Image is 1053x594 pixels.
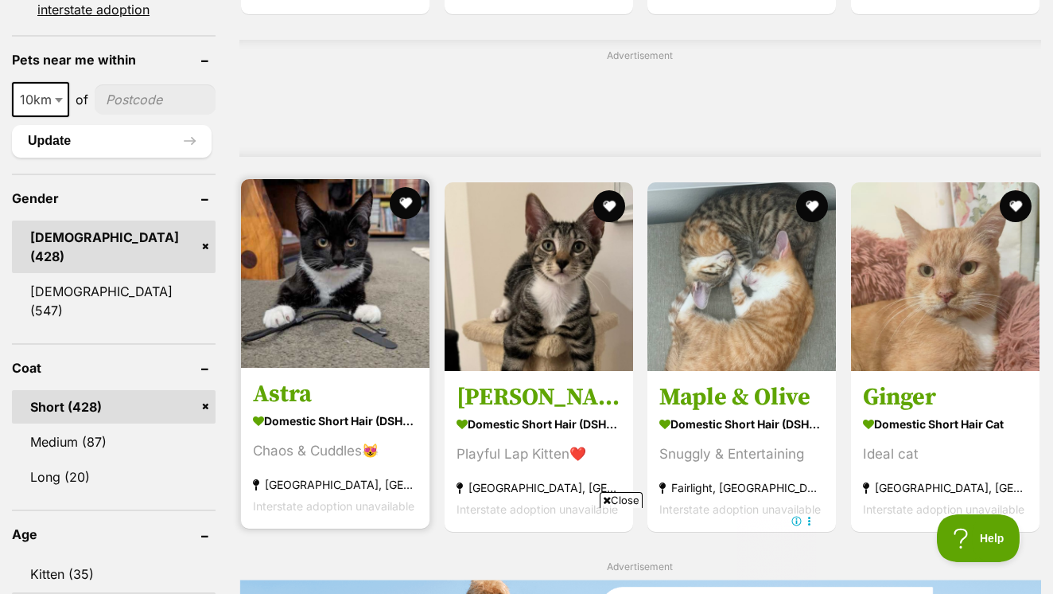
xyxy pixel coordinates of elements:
a: Short (428) [12,390,216,424]
a: Medium (87) [12,425,216,459]
button: favourite [796,190,828,222]
a: Ginger Domestic Short Hair Cat Ideal cat [GEOGRAPHIC_DATA], [GEOGRAPHIC_DATA] Interstate adoption... [851,370,1039,532]
span: 10km [14,88,68,111]
h3: [PERSON_NAME] [457,382,621,412]
strong: Fairlight, [GEOGRAPHIC_DATA] [659,477,824,498]
strong: Domestic Short Hair (DSH) Cat [253,409,418,432]
div: Ideal cat [863,444,1028,465]
img: Andy - Domestic Short Hair (DSH) Cat [445,182,633,371]
header: Age [12,527,216,541]
header: Coat [12,361,216,375]
div: Advertisement [239,40,1041,157]
span: Interstate adoption unavailable [253,499,414,513]
strong: [GEOGRAPHIC_DATA], [GEOGRAPHIC_DATA] [863,477,1028,498]
a: Maple & Olive Domestic Short Hair (DSH) Cat Snuggly & Entertaining Fairlight, [GEOGRAPHIC_DATA] I... [647,370,836,532]
h3: Maple & Olive [659,382,824,412]
img: Maple & Olive - Domestic Short Hair (DSH) Cat [647,182,836,371]
strong: Domestic Short Hair (DSH) Cat [659,412,824,436]
button: favourite [1000,190,1032,222]
a: Kitten (35) [12,557,216,591]
iframe: Help Scout Beacon - Open [937,514,1021,562]
strong: Domestic Short Hair Cat [863,412,1028,436]
img: Ginger - Domestic Short Hair Cat [851,182,1039,371]
span: Interstate adoption unavailable [659,502,821,516]
span: Interstate adoption unavailable [863,502,1024,516]
h3: Astra [253,379,418,409]
a: [DEMOGRAPHIC_DATA] (547) [12,275,216,327]
h3: Ginger [863,382,1028,412]
strong: Domestic Short Hair (DSH) Cat [457,412,621,436]
header: Gender [12,191,216,205]
img: Astra - Domestic Short Hair (DSH) Cat [241,179,429,368]
a: Long (20) [12,460,216,494]
strong: [GEOGRAPHIC_DATA], [GEOGRAPHIC_DATA] [253,474,418,495]
header: Pets near me within [12,53,216,67]
strong: [GEOGRAPHIC_DATA], [GEOGRAPHIC_DATA] [457,477,621,498]
span: Interstate adoption unavailable [457,502,618,516]
span: of [76,90,88,109]
span: 10km [12,82,69,117]
a: [PERSON_NAME] Domestic Short Hair (DSH) Cat Playful Lap Kitten❤️ [GEOGRAPHIC_DATA], [GEOGRAPHIC_D... [445,370,633,532]
div: Snuggly & Entertaining [659,444,824,465]
input: postcode [95,84,216,115]
a: Astra Domestic Short Hair (DSH) Cat Chaos & Cuddles😻 [GEOGRAPHIC_DATA], [GEOGRAPHIC_DATA] Interst... [241,367,429,529]
div: Playful Lap Kitten❤️ [457,444,621,465]
iframe: Advertisement [351,69,930,141]
a: [DEMOGRAPHIC_DATA] (428) [12,221,216,273]
div: Chaos & Cuddles😻 [253,440,418,462]
img: iconc.png [111,1,126,13]
iframe: Advertisement [237,514,816,586]
button: favourite [390,187,422,219]
img: consumer-privacy-logo.png [2,2,14,14]
button: favourite [593,190,624,222]
span: Close [600,492,643,508]
button: Update [12,125,212,157]
a: Privacy Notification [111,2,127,14]
img: consumer-privacy-logo.png [113,2,126,14]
